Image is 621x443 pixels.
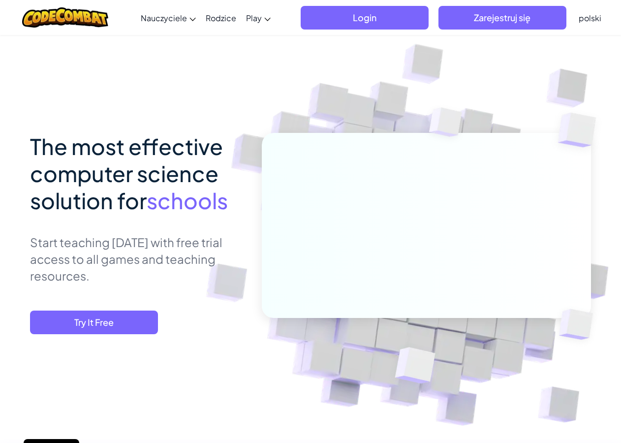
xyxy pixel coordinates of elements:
p: Start teaching [DATE] with free trial access to all games and teaching resources. [30,234,247,284]
button: Zarejestruj się [438,6,566,30]
a: Nauczyciele [136,4,201,31]
img: CodeCombat logo [22,7,108,28]
span: schools [147,187,228,214]
img: Overlap cubes [411,88,482,161]
span: The most effective computer science solution for [30,132,223,214]
a: Play [241,4,276,31]
button: Try It Free [30,311,158,334]
span: polski [579,13,601,23]
span: Play [246,13,262,23]
a: Rodzice [201,4,241,31]
button: Login [301,6,429,30]
img: Overlap cubes [543,288,617,360]
a: polski [574,4,606,31]
img: Overlap cubes [371,326,459,408]
span: Nauczyciele [141,13,187,23]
